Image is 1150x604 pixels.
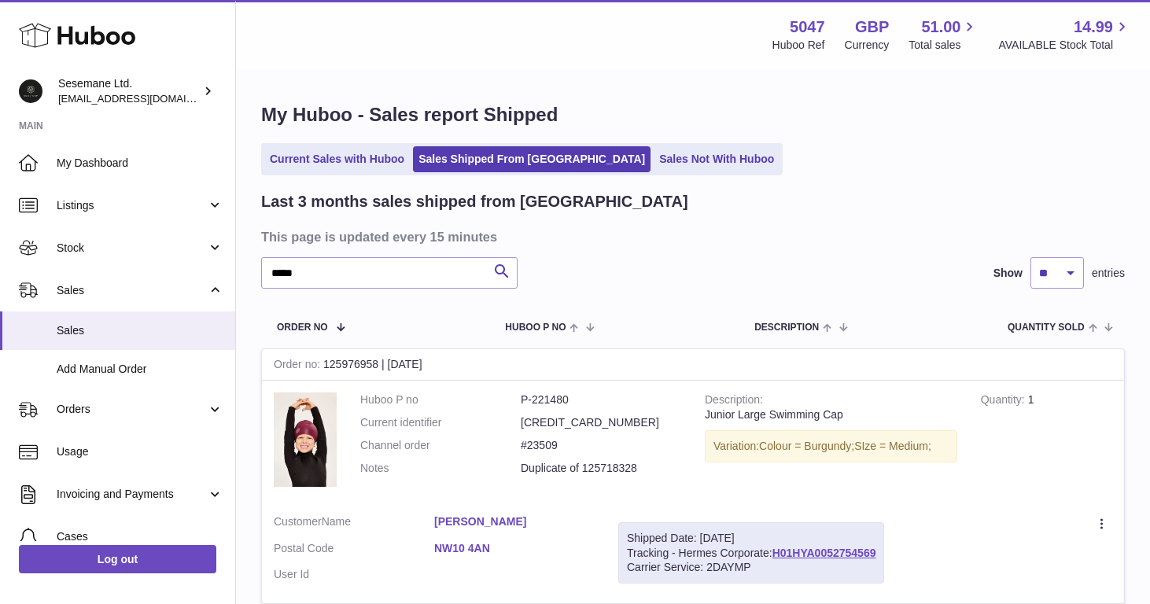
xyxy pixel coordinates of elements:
dd: P-221480 [521,392,681,407]
span: Customer [274,515,322,528]
span: Sales [57,323,223,338]
dt: User Id [274,567,434,582]
dt: Notes [360,461,521,476]
td: 1 [969,381,1124,502]
a: 14.99 AVAILABLE Stock Total [998,17,1131,53]
span: Sales [57,283,207,298]
p: Duplicate of 125718328 [521,461,681,476]
span: AVAILABLE Stock Total [998,38,1131,53]
span: Invoicing and Payments [57,487,207,502]
a: Sales Shipped From [GEOGRAPHIC_DATA] [413,146,651,172]
dd: [CREDIT_CARD_NUMBER] [521,415,681,430]
div: Variation: [705,430,957,462]
span: Total sales [909,38,979,53]
strong: Quantity [981,393,1028,410]
strong: Order no [274,358,323,374]
label: Show [993,266,1023,281]
a: [PERSON_NAME] [434,514,595,529]
span: Order No [277,322,328,333]
a: Sales Not With Huboo [654,146,780,172]
strong: Description [705,393,763,410]
a: Current Sales with Huboo [264,146,410,172]
span: Huboo P no [505,322,566,333]
div: Currency [845,38,890,53]
img: info@soulcap.com [19,79,42,103]
span: 51.00 [921,17,960,38]
span: Usage [57,444,223,459]
h2: Last 3 months sales shipped from [GEOGRAPHIC_DATA] [261,191,688,212]
dt: Huboo P no [360,392,521,407]
dd: #23509 [521,438,681,453]
a: Log out [19,545,216,573]
span: My Dashboard [57,156,223,171]
dt: Channel order [360,438,521,453]
span: Stock [57,241,207,256]
a: NW10 4AN [434,541,595,556]
dt: Postal Code [274,541,434,560]
dt: Current identifier [360,415,521,430]
a: 51.00 Total sales [909,17,979,53]
span: Orders [57,402,207,417]
strong: GBP [855,17,889,38]
img: 50471738258257.jpeg [274,392,337,487]
span: Quantity Sold [1008,322,1085,333]
span: Add Manual Order [57,362,223,377]
div: Junior Large Swimming Cap [705,407,957,422]
span: Cases [57,529,223,544]
span: Listings [57,198,207,213]
a: H01HYA0052754569 [772,547,876,559]
div: Tracking - Hermes Corporate: [618,522,884,584]
div: Sesemane Ltd. [58,76,200,106]
span: Colour = Burgundy; [759,440,854,452]
dt: Name [274,514,434,533]
div: Huboo Ref [772,38,825,53]
h3: This page is updated every 15 minutes [261,228,1121,245]
span: [EMAIL_ADDRESS][DOMAIN_NAME] [58,92,231,105]
span: 14.99 [1074,17,1113,38]
div: 125976958 | [DATE] [262,349,1124,381]
h1: My Huboo - Sales report Shipped [261,102,1125,127]
span: Description [754,322,819,333]
div: Carrier Service: 2DAYMP [627,560,875,575]
span: entries [1092,266,1125,281]
strong: 5047 [790,17,825,38]
div: Shipped Date: [DATE] [627,531,875,546]
span: SIze = Medium; [854,440,931,452]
